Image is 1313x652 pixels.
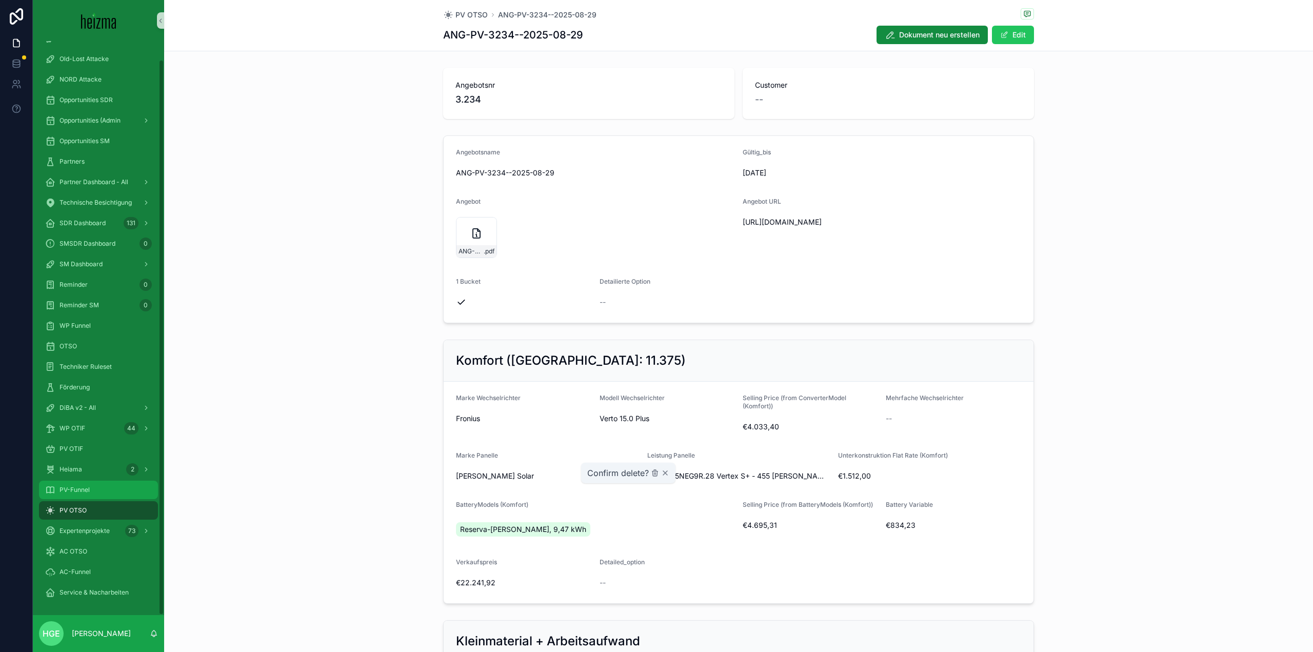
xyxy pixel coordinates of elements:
span: Reminder SM [59,301,99,309]
span: Selling Price (from ConverterModel (Komfort)) [743,394,846,410]
span: Dokument neu erstellen [899,30,980,40]
span: AC-Funnel [59,568,91,576]
div: 0 [140,238,152,250]
span: Marke Wechselrichter [456,394,521,402]
a: Heiama2 [39,460,158,479]
a: SDR Dashboard131 [39,214,158,232]
a: WP OTIF44 [39,419,158,438]
h2: Kleinmaterial + Arbeitsaufwand [456,633,640,649]
span: TSM-455NEG9R.28 Vertex S+ - 455 [PERSON_NAME] [647,471,830,481]
a: Partner Dashboard - All [39,173,158,191]
h1: ANG-PV-3234--2025-08-29 [443,28,583,42]
a: Reminder SM0 [39,296,158,314]
span: €1.512,00 [838,471,1021,481]
span: Customer [755,80,1022,90]
div: scrollable content [33,41,164,615]
span: -- [755,92,763,107]
span: 3.234 [455,92,722,107]
span: DiBA v2 - All [59,404,96,412]
span: BatteryModels (Komfort) [456,501,528,508]
span: Techniker Ruleset [59,363,112,371]
a: Reminder0 [39,275,158,294]
span: Reminder [59,281,88,289]
span: OTSO [59,342,77,350]
button: Dokument neu erstellen [877,26,988,44]
a: SMSDR Dashboard0 [39,234,158,253]
span: Opportunities SM [59,137,110,145]
span: Opportunities SDR [59,96,113,104]
span: Angebotsname [456,148,500,156]
span: SMSDR Dashboard [59,240,115,248]
span: PV OTSO [59,506,87,515]
span: -- [600,297,606,307]
span: Opportunities (Admin [59,116,121,125]
span: [URL][DOMAIN_NAME] [743,217,1021,227]
div: 0 [140,279,152,291]
span: Battery Variable [886,501,933,508]
img: App logo [81,12,116,29]
div: 0 [140,299,152,311]
span: Verkaufspreis [456,558,497,566]
a: ANG-PV-3234--2025-08-29 [498,10,596,20]
span: Angebot URL [743,197,781,205]
span: Förderung [59,383,90,391]
span: PV OTIF [59,445,83,453]
span: .pdf [484,247,494,255]
span: Angebot [456,197,481,205]
a: NORD Attacke [39,70,158,89]
a: PV OTIF [39,440,158,458]
span: Leistung Panelle [647,451,695,459]
span: Reserva-[PERSON_NAME], 9,47 kWh [460,524,586,535]
a: Expertenprojekte73 [39,522,158,540]
span: €4.695,31 [743,520,878,530]
a: Technische Besichtigung [39,193,158,212]
a: Partners [39,152,158,171]
span: ANG-PV-3234--2025-08-29 [456,168,734,178]
div: 44 [124,422,138,434]
span: Selling Price (from BatteryModels (Komfort)) [743,501,873,508]
span: Confirm delete? [587,467,649,479]
a: Förderung [39,378,158,397]
span: €4.033,40 [743,422,878,432]
span: NORD Attacke [59,75,102,84]
span: -- [886,413,892,424]
a: Opportunities SDR [39,91,158,109]
span: SM Dashboard [59,260,103,268]
span: -- [600,578,606,588]
p: [PERSON_NAME] [72,628,131,639]
span: [PERSON_NAME] Solar [456,471,534,481]
span: Angebotsnr [455,80,722,90]
span: Partners [59,157,85,166]
button: Edit [992,26,1034,44]
span: ANG-PV-3234--2025-08-29 [459,247,484,255]
span: Gültig_bis [743,148,771,156]
span: Marke Panelle [456,451,498,459]
span: PV OTSO [455,10,488,20]
span: Unterkonstruktion Flat Rate (Komfort) [838,451,948,459]
span: Expertenprojekte [59,527,110,535]
span: Heiama [59,465,82,473]
a: SM Dashboard [39,255,158,273]
span: WP Funnel [59,322,91,330]
span: Modell Wechselrichter [600,394,665,402]
a: PV OTSO [443,10,488,20]
a: PV-Funnel [39,481,158,499]
span: WP OTIF [59,424,85,432]
span: Detailed_option [600,558,645,566]
span: Partner Dashboard - All [59,178,128,186]
span: 1 Bucket [456,278,481,285]
span: [DATE] [743,168,878,178]
span: SDR Dashboard [59,219,106,227]
a: OTSO [39,337,158,355]
span: Old-Lost Attacke [59,55,109,63]
div: 73 [125,525,138,537]
a: Old-Lost Attacke [39,50,158,68]
span: Technische Besichtigung [59,199,132,207]
a: AC-Funnel [39,563,158,581]
a: Techniker Ruleset [39,358,158,376]
h2: Komfort ([GEOGRAPHIC_DATA]: 11.375) [456,352,686,369]
span: Mehrfache Wechselrichter [886,394,964,402]
span: Verto 15.0 Plus [600,413,649,424]
span: Detailierte Option [600,278,650,285]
